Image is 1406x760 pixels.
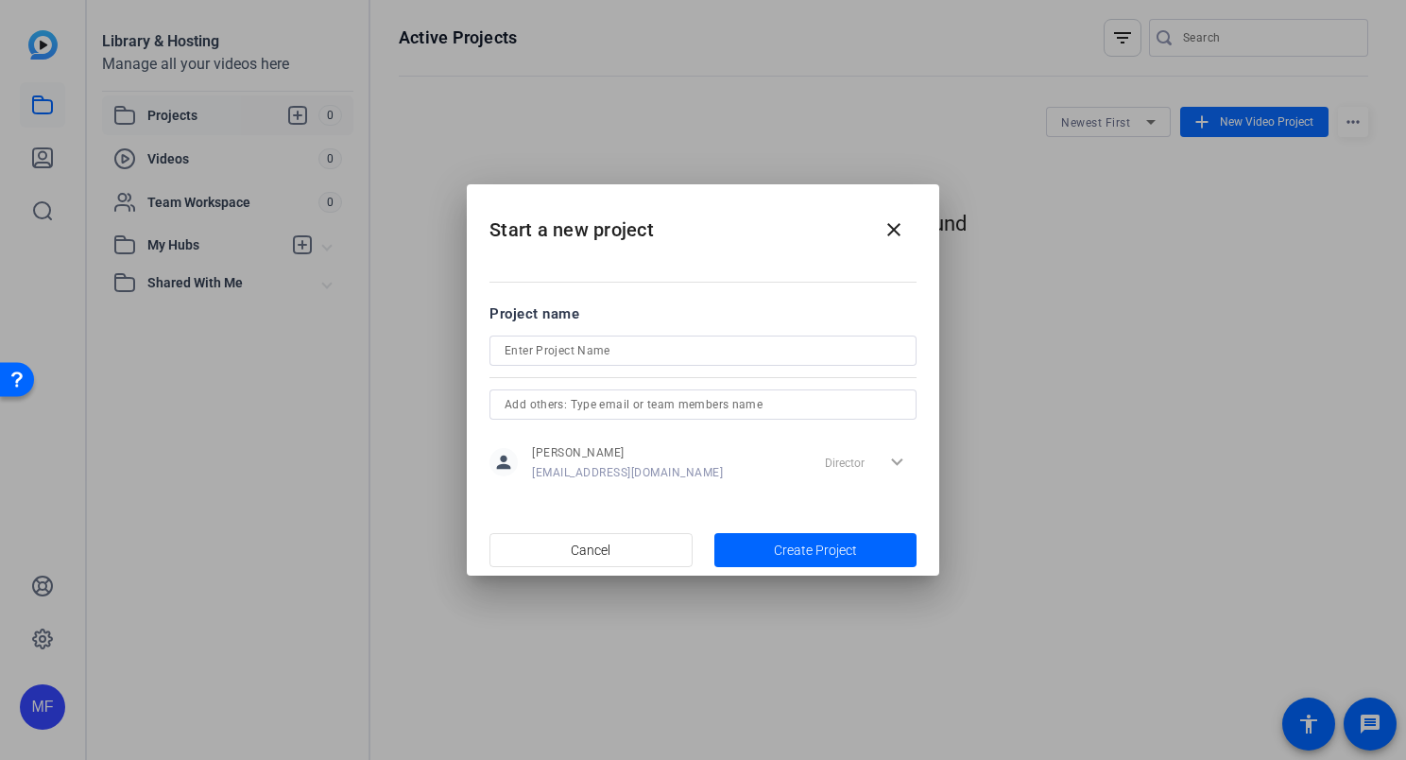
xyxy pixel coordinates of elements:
[532,445,723,460] span: [PERSON_NAME]
[883,218,905,241] mat-icon: close
[774,541,857,561] span: Create Project
[571,532,610,568] span: Cancel
[489,448,518,476] mat-icon: person
[505,339,901,362] input: Enter Project Name
[532,465,723,480] span: [EMAIL_ADDRESS][DOMAIN_NAME]
[489,303,917,324] div: Project name
[714,533,917,567] button: Create Project
[489,533,693,567] button: Cancel
[467,184,939,261] h2: Start a new project
[505,393,901,416] input: Add others: Type email or team members name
